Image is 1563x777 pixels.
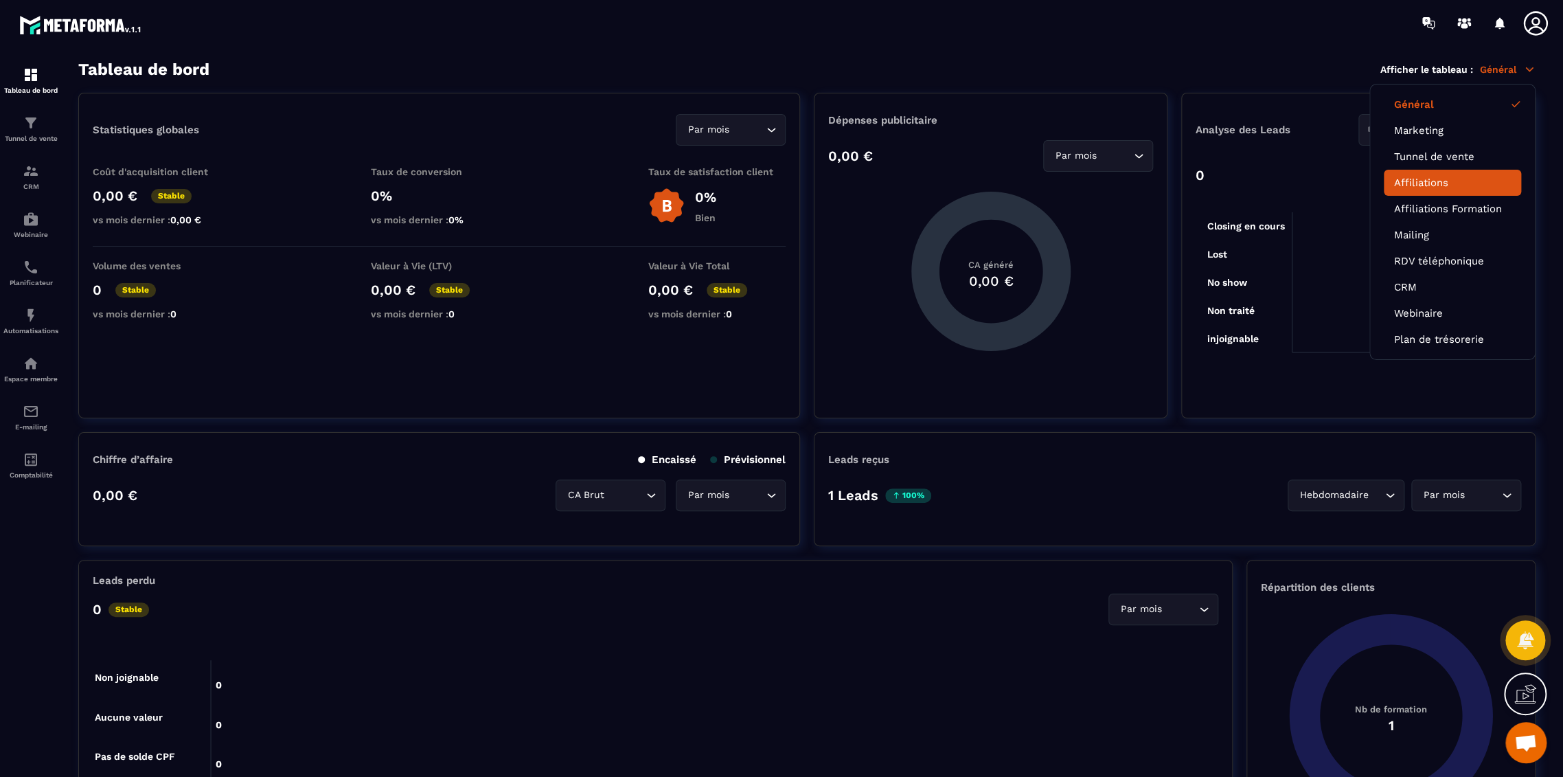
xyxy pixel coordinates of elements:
[564,488,607,503] span: CA Brut
[3,441,58,489] a: accountantaccountantComptabilité
[1288,480,1404,511] div: Search for option
[828,453,889,466] p: Leads reçus
[710,453,786,466] p: Prévisionnel
[23,403,39,420] img: email
[23,451,39,468] img: accountant
[1394,229,1511,241] a: Mailing
[1358,114,1521,146] div: Search for option
[1297,488,1371,503] span: Hebdomadaire
[1261,581,1521,594] p: Répartition des clients
[676,114,786,146] div: Search for option
[1468,488,1498,503] input: Search for option
[3,201,58,249] a: automationsautomationsWebinaire
[1207,305,1254,316] tspan: Non traité
[448,308,455,319] span: 0
[1394,124,1511,137] a: Marketing
[3,153,58,201] a: formationformationCRM
[638,453,696,466] p: Encaissé
[23,163,39,179] img: formation
[828,148,873,164] p: 0,00 €
[1207,333,1258,345] tspan: injoignable
[3,393,58,441] a: emailemailE-mailing
[23,259,39,275] img: scheduler
[828,487,878,504] p: 1 Leads
[1420,488,1468,503] span: Par mois
[648,308,786,319] p: vs mois dernier :
[648,282,693,298] p: 0,00 €
[93,487,137,504] p: 0,00 €
[23,211,39,227] img: automations
[448,214,464,225] span: 0%
[3,345,58,393] a: automationsautomationsEspace membre
[1196,124,1358,136] p: Analyse des Leads
[371,308,508,319] p: vs mois dernier :
[676,480,786,511] div: Search for option
[828,114,1153,126] p: Dépenses publicitaire
[648,166,786,177] p: Taux de satisfaction client
[695,212,716,223] p: Bien
[3,249,58,297] a: schedulerschedulerPlanificateur
[23,355,39,372] img: automations
[93,260,230,271] p: Volume des ventes
[3,279,58,286] p: Planificateur
[685,488,732,503] span: Par mois
[3,327,58,335] p: Automatisations
[93,166,230,177] p: Coût d'acquisition client
[1394,150,1511,163] a: Tunnel de vente
[170,308,176,319] span: 0
[1207,277,1247,288] tspan: No show
[93,453,173,466] p: Chiffre d’affaire
[1207,221,1284,232] tspan: Closing en cours
[1394,307,1511,319] a: Webinaire
[3,183,58,190] p: CRM
[1505,722,1547,763] a: Mở cuộc trò chuyện
[93,574,155,587] p: Leads perdu
[115,283,156,297] p: Stable
[648,188,685,224] img: b-badge-o.b3b20ee6.svg
[732,122,763,137] input: Search for option
[93,282,102,298] p: 0
[93,124,199,136] p: Statistiques globales
[93,188,137,204] p: 0,00 €
[429,283,470,297] p: Stable
[95,672,159,684] tspan: Non joignable
[3,87,58,94] p: Tableau de bord
[1394,98,1511,111] a: Général
[1367,122,1498,137] input: Search for option
[648,260,786,271] p: Valeur à Vie Total
[23,307,39,324] img: automations
[371,166,508,177] p: Taux de conversion
[23,67,39,83] img: formation
[1196,167,1205,183] p: 0
[695,189,716,205] p: 0%
[93,601,102,618] p: 0
[3,375,58,383] p: Espace membre
[1480,63,1536,76] p: Général
[1099,148,1130,164] input: Search for option
[1108,594,1218,625] div: Search for option
[1380,64,1473,75] p: Afficher le tableau :
[371,260,508,271] p: Valeur à Vie (LTV)
[95,751,175,762] tspan: Pas de solde CPF
[3,104,58,153] a: formationformationTunnel de vente
[726,308,732,319] span: 0
[151,189,192,203] p: Stable
[371,188,508,204] p: 0%
[95,711,163,722] tspan: Aucune valeur
[685,122,732,137] span: Par mois
[1207,249,1227,260] tspan: Lost
[93,214,230,225] p: vs mois dernier :
[1394,255,1511,267] a: RDV téléphonique
[3,423,58,431] p: E-mailing
[1394,177,1511,189] a: Affiliations
[1394,203,1511,215] a: Affiliations Formation
[1411,480,1521,511] div: Search for option
[170,214,201,225] span: 0,00 €
[78,60,209,79] h3: Tableau de bord
[732,488,763,503] input: Search for option
[19,12,143,37] img: logo
[3,135,58,142] p: Tunnel de vente
[1394,281,1511,293] a: CRM
[1117,602,1165,617] span: Par mois
[1052,148,1099,164] span: Par mois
